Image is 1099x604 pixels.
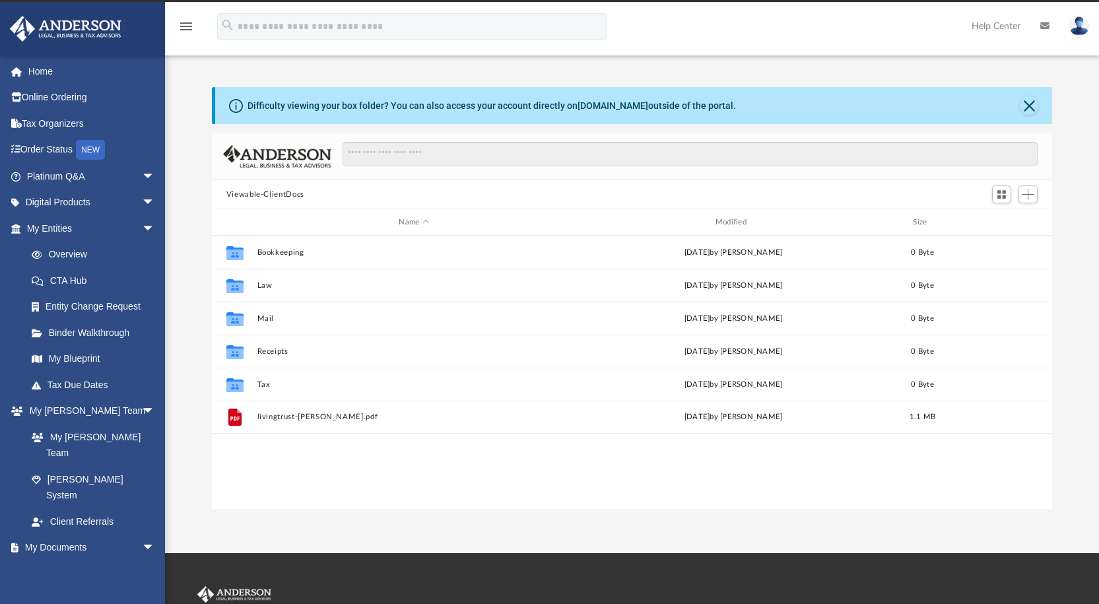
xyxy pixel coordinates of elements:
div: [DATE] by [PERSON_NAME] [576,346,890,358]
div: [DATE] by [PERSON_NAME] [576,313,890,325]
img: Anderson Advisors Platinum Portal [195,586,274,603]
button: Mail [257,314,570,323]
a: CTA Hub [18,267,175,294]
button: More options [986,407,1016,427]
span: 0 Byte [911,348,934,355]
a: Client Referrals [18,508,168,535]
span: 0 Byte [911,381,934,388]
span: 0 Byte [911,282,934,289]
button: Close [1020,96,1038,115]
a: Tax Organizers [9,110,175,137]
button: livingtrust-[PERSON_NAME].pdf [257,413,570,421]
a: menu [178,25,194,34]
div: Name [256,217,570,228]
a: Order StatusNEW [9,137,175,164]
div: id [218,217,251,228]
span: arrow_drop_down [142,215,168,242]
a: Home [9,58,175,84]
div: [DATE] by [PERSON_NAME] [576,379,890,391]
div: by [PERSON_NAME] [576,411,890,423]
span: arrow_drop_down [142,163,168,190]
div: [DATE] by [PERSON_NAME] [576,247,890,259]
a: Tax Due Dates [18,372,175,398]
div: Modified [576,217,890,228]
button: Bookkeeping [257,248,570,257]
a: Binder Walkthrough [18,319,175,346]
a: My Blueprint [18,346,168,372]
a: My [PERSON_NAME] Teamarrow_drop_down [9,398,168,424]
a: Digital Productsarrow_drop_down [9,189,175,216]
button: Receipts [257,347,570,356]
img: Anderson Advisors Platinum Portal [6,16,125,42]
a: Entity Change Request [18,294,175,320]
img: User Pic [1069,17,1089,36]
span: 0 Byte [911,315,934,322]
span: 0 Byte [911,249,934,256]
button: Add [1018,185,1038,204]
a: [DOMAIN_NAME] [578,100,648,111]
i: menu [178,18,194,34]
button: Switch to Grid View [992,185,1012,204]
button: Viewable-ClientDocs [226,189,304,201]
span: arrow_drop_down [142,398,168,425]
a: My [PERSON_NAME] Team [18,424,162,466]
a: My Documentsarrow_drop_down [9,535,168,561]
button: Law [257,281,570,290]
i: search [220,18,235,32]
button: Tax [257,380,570,389]
span: arrow_drop_down [142,535,168,562]
div: id [954,217,1047,228]
a: [PERSON_NAME] System [18,466,168,508]
div: NEW [76,140,105,160]
div: [DATE] by [PERSON_NAME] [576,280,890,292]
div: Size [896,217,949,228]
span: [DATE] [684,413,710,420]
input: Search files and folders [343,142,1038,167]
a: Online Ordering [9,84,175,111]
div: Difficulty viewing your box folder? You can also access your account directly on outside of the p... [248,99,736,113]
a: Overview [18,242,175,268]
a: My Entitiesarrow_drop_down [9,215,175,242]
div: grid [212,236,1053,509]
a: Platinum Q&Aarrow_drop_down [9,163,175,189]
span: 1.1 MB [909,413,935,420]
span: arrow_drop_down [142,189,168,217]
